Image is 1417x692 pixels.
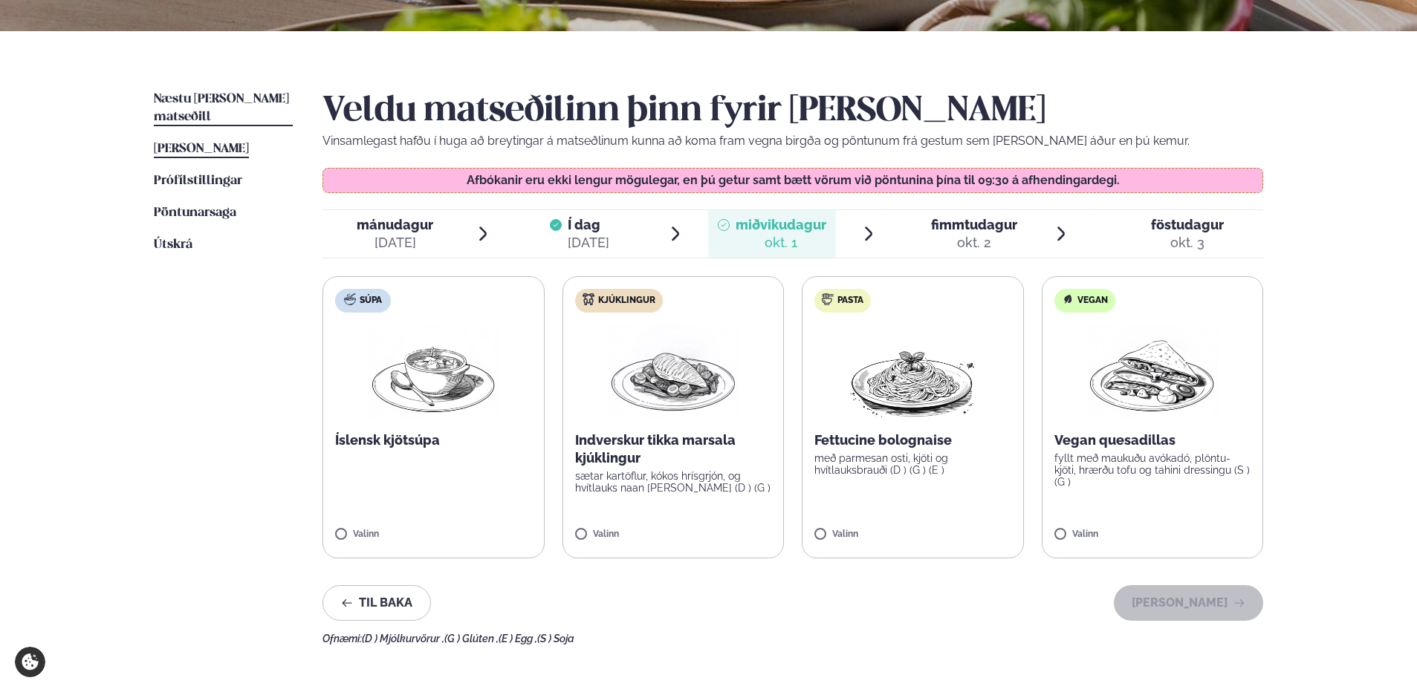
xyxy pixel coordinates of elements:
[575,431,772,467] p: Indverskur tikka marsala kjúklingur
[322,91,1263,132] h2: Veldu matseðilinn þinn fyrir [PERSON_NAME]
[335,431,532,449] p: Íslensk kjötsúpa
[338,174,1248,186] p: Afbókanir eru ekki lengur mögulegar, en þú getur samt bætt vörum við pöntunina þína til 09:30 á a...
[575,470,772,494] p: sætar kartöflur, kókos hrísgrjón, og hvítlauks naan [PERSON_NAME] (D ) (G )
[568,234,609,252] div: [DATE]
[1151,217,1224,232] span: föstudagur
[736,217,826,232] span: miðvikudagur
[537,633,574,644] span: (S ) Soja
[444,633,499,644] span: (G ) Glúten ,
[368,324,499,420] img: Soup.png
[1054,452,1251,488] p: fyllt með maukuðu avókadó, plöntu-kjöti, hrærðu tofu og tahini dressingu (S ) (G )
[357,217,433,232] span: mánudagur
[154,140,249,158] a: [PERSON_NAME]
[154,204,236,222] a: Pöntunarsaga
[154,174,242,187] span: Prófílstillingar
[736,234,826,252] div: okt. 1
[344,293,356,305] img: soup.svg
[15,647,45,677] a: Cookie settings
[154,238,192,251] span: Útskrá
[322,585,431,621] button: Til baka
[814,452,1011,476] p: með parmesan osti, kjöti og hvítlauksbrauði (D ) (G ) (E )
[847,324,978,420] img: Spagetti.png
[154,206,236,219] span: Pöntunarsaga
[608,324,739,420] img: Chicken-breast.png
[499,633,537,644] span: (E ) Egg ,
[154,91,293,126] a: Næstu [PERSON_NAME] matseðill
[154,93,289,123] span: Næstu [PERSON_NAME] matseðill
[154,236,192,254] a: Útskrá
[583,293,594,305] img: chicken.svg
[931,217,1017,232] span: fimmtudagur
[1054,431,1251,449] p: Vegan quesadillas
[837,295,863,307] span: Pasta
[154,143,249,155] span: [PERSON_NAME]
[357,234,433,252] div: [DATE]
[931,234,1017,252] div: okt. 2
[568,216,609,234] span: Í dag
[1151,234,1224,252] div: okt. 3
[360,295,382,307] span: Súpa
[1087,324,1218,420] img: Quesadilla.png
[322,132,1263,150] p: Vinsamlegast hafðu í huga að breytingar á matseðlinum kunna að koma fram vegna birgða og pöntunum...
[362,633,444,644] span: (D ) Mjólkurvörur ,
[154,172,242,190] a: Prófílstillingar
[598,295,655,307] span: Kjúklingur
[322,633,1263,644] div: Ofnæmi:
[814,431,1011,449] p: Fettucine bolognaise
[1114,585,1263,621] button: [PERSON_NAME]
[1062,293,1074,305] img: Vegan.svg
[1077,295,1108,307] span: Vegan
[822,293,834,305] img: pasta.svg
